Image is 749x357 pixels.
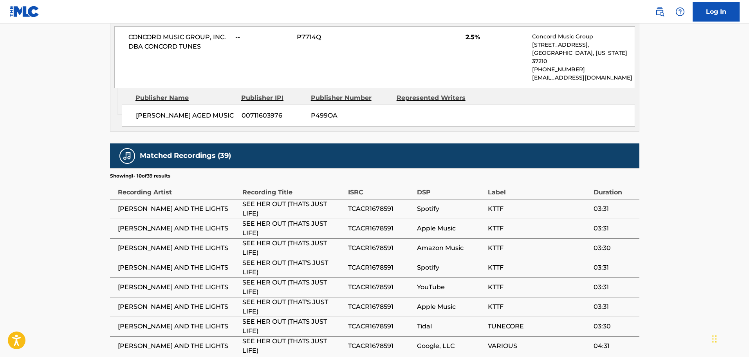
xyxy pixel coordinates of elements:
[118,224,238,233] span: [PERSON_NAME] AND THE LIGHTS
[348,224,413,233] span: TCACR1678591
[532,49,634,65] p: [GEOGRAPHIC_DATA], [US_STATE] 37210
[118,322,238,331] span: [PERSON_NAME] AND THE LIGHTS
[488,263,590,272] span: KTTF
[348,283,413,292] span: TCACR1678591
[417,243,484,253] span: Amazon Music
[348,243,413,253] span: TCACR1678591
[488,204,590,214] span: KTTF
[136,111,236,120] span: [PERSON_NAME] AGED MUSIC
[118,283,238,292] span: [PERSON_NAME] AND THE LIGHTS
[532,65,634,74] p: [PHONE_NUMBER]
[118,302,238,312] span: [PERSON_NAME] AND THE LIGHTS
[417,302,484,312] span: Apple Music
[417,341,484,351] span: Google, LLC
[118,263,238,272] span: [PERSON_NAME] AND THE LIGHTS
[123,151,132,161] img: Matched Recordings
[110,172,170,179] p: Showing 1 - 10 of 39 results
[488,302,590,312] span: KTTF
[488,322,590,331] span: TUNECORE
[417,204,484,214] span: Spotify
[235,33,291,42] span: --
[242,219,344,238] span: SEE HER OUT (THATS JUST LIFE)
[297,33,373,42] span: P7714Q
[417,263,484,272] span: Spotify
[348,204,413,214] span: TCACR1678591
[118,243,238,253] span: [PERSON_NAME] AND THE LIGHTS
[348,263,413,272] span: TCACR1678591
[488,243,590,253] span: KTTF
[242,179,344,197] div: Recording Title
[675,7,685,16] img: help
[417,283,484,292] span: YouTube
[242,199,344,218] span: SEE HER OUT (THATS JUST LIFE)
[712,327,717,351] div: Drag
[242,337,344,355] span: SEE HER OUT (THATS JUST LIFE)
[348,302,413,312] span: TCACR1678591
[417,322,484,331] span: Tidal
[488,283,590,292] span: KTTF
[594,302,635,312] span: 03:31
[311,111,391,120] span: P499OA
[242,317,344,336] span: SEE HER OUT (THATS JUST LIFE)
[532,41,634,49] p: [STREET_ADDRESS],
[594,322,635,331] span: 03:30
[135,93,235,103] div: Publisher Name
[672,4,688,20] div: Help
[348,341,413,351] span: TCACR1678591
[594,263,635,272] span: 03:31
[242,278,344,297] span: SEE HER OUT (THATS JUST LIFE)
[693,2,740,22] a: Log In
[241,93,305,103] div: Publisher IPI
[488,179,590,197] div: Label
[118,341,238,351] span: [PERSON_NAME] AND THE LIGHTS
[594,341,635,351] span: 04:31
[140,151,231,160] h5: Matched Recordings (39)
[397,93,476,103] div: Represented Writers
[594,204,635,214] span: 03:31
[532,33,634,41] p: Concord Music Group
[242,297,344,316] span: SEE HER OUT (THAT'S JUST LIFE)
[348,179,413,197] div: ISRC
[488,224,590,233] span: KTTF
[652,4,668,20] a: Public Search
[488,341,590,351] span: VARIOUS
[655,7,664,16] img: search
[242,111,305,120] span: 00711603976
[594,179,635,197] div: Duration
[118,179,238,197] div: Recording Artist
[417,179,484,197] div: DSP
[594,243,635,253] span: 03:30
[242,239,344,257] span: SEE HER OUT (THATS JUST LIFE)
[710,319,749,357] iframe: Chat Widget
[466,33,526,42] span: 2.5%
[594,283,635,292] span: 03:31
[128,33,230,51] span: CONCORD MUSIC GROUP, INC. DBA CONCORD TUNES
[594,224,635,233] span: 03:31
[348,322,413,331] span: TCACR1678591
[9,6,40,17] img: MLC Logo
[242,258,344,277] span: SEE HER OUT (THAT'S JUST LIFE)
[311,93,391,103] div: Publisher Number
[532,74,634,82] p: [EMAIL_ADDRESS][DOMAIN_NAME]
[118,204,238,214] span: [PERSON_NAME] AND THE LIGHTS
[417,224,484,233] span: Apple Music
